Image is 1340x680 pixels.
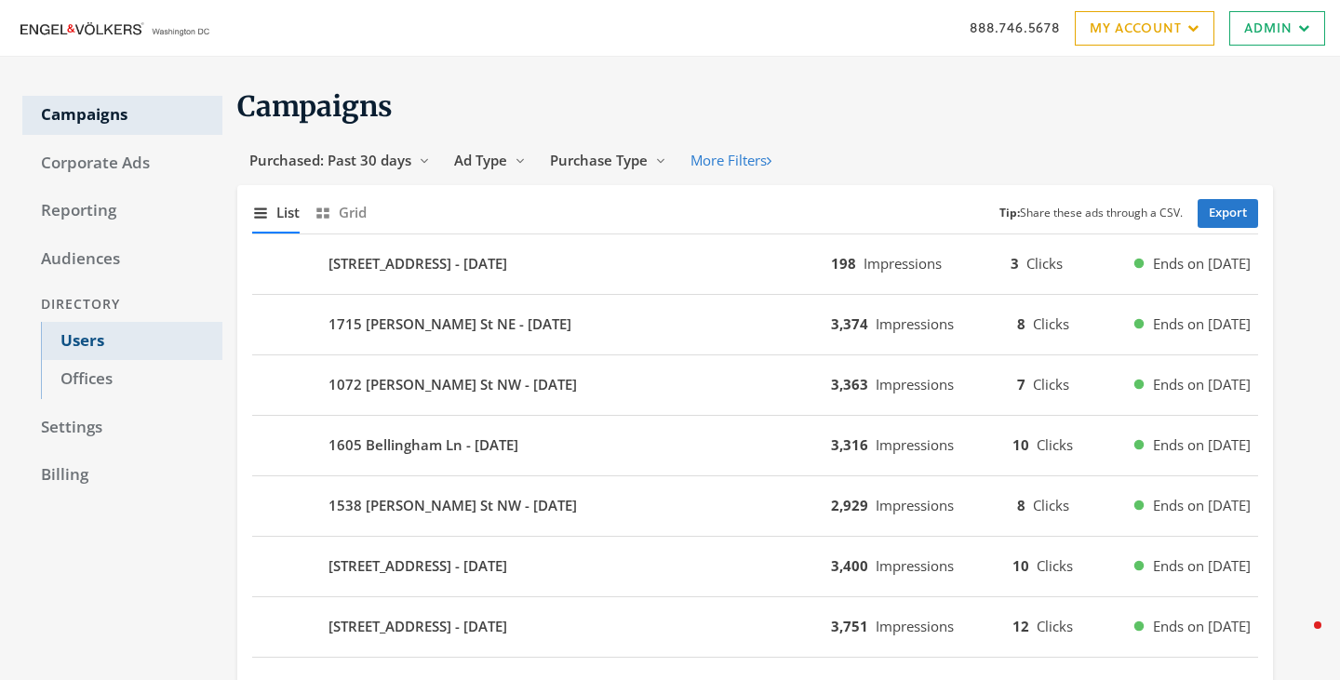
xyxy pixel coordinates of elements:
[22,408,222,447] a: Settings
[315,193,367,233] button: Grid
[876,314,954,333] span: Impressions
[252,242,1258,287] button: [STREET_ADDRESS] - [DATE]198Impressions3ClicksEnds on [DATE]
[831,314,868,333] b: 3,374
[1229,11,1325,46] a: Admin
[831,435,868,454] b: 3,316
[328,434,518,456] b: 1605 Bellingham Ln - [DATE]
[970,18,1060,37] a: 888.746.5678
[1037,556,1073,575] span: Clicks
[252,193,300,233] button: List
[15,19,220,40] img: Adwerx
[1153,616,1251,637] span: Ends on [DATE]
[831,496,868,514] b: 2,929
[1011,254,1019,273] b: 3
[328,313,571,335] b: 1715 [PERSON_NAME] St NE - [DATE]
[252,423,1258,468] button: 1605 Bellingham Ln - [DATE]3,316Impressions10ClicksEnds on [DATE]
[41,360,222,399] a: Offices
[252,302,1258,347] button: 1715 [PERSON_NAME] St NE - [DATE]3,374Impressions8ClicksEnds on [DATE]
[249,151,411,169] span: Purchased: Past 30 days
[1153,253,1251,274] span: Ends on [DATE]
[876,617,954,635] span: Impressions
[876,556,954,575] span: Impressions
[678,143,784,178] button: More Filters
[1153,313,1251,335] span: Ends on [DATE]
[1012,617,1029,635] b: 12
[1153,555,1251,577] span: Ends on [DATE]
[999,205,1020,220] b: Tip:
[831,617,868,635] b: 3,751
[864,254,942,273] span: Impressions
[1012,435,1029,454] b: 10
[1017,314,1025,333] b: 8
[1277,617,1321,661] iframe: Intercom live chat
[1017,375,1025,393] b: 7
[1153,495,1251,516] span: Ends on [DATE]
[550,151,648,169] span: Purchase Type
[1026,254,1063,273] span: Clicks
[328,374,577,395] b: 1072 [PERSON_NAME] St NW - [DATE]
[1033,375,1069,393] span: Clicks
[1012,556,1029,575] b: 10
[252,605,1258,649] button: [STREET_ADDRESS] - [DATE]3,751Impressions12ClicksEnds on [DATE]
[1198,199,1258,228] a: Export
[1033,496,1069,514] span: Clicks
[328,555,507,577] b: [STREET_ADDRESS] - [DATE]
[999,205,1183,222] small: Share these ads through a CSV.
[1017,496,1025,514] b: 8
[1033,314,1069,333] span: Clicks
[876,496,954,514] span: Impressions
[876,435,954,454] span: Impressions
[252,484,1258,528] button: 1538 [PERSON_NAME] St NW - [DATE]2,929Impressions8ClicksEnds on [DATE]
[276,202,300,223] span: List
[538,143,678,178] button: Purchase Type
[831,375,868,393] b: 3,363
[339,202,367,223] span: Grid
[328,616,507,637] b: [STREET_ADDRESS] - [DATE]
[22,96,222,135] a: Campaigns
[1075,11,1214,46] a: My Account
[22,456,222,495] a: Billing
[328,495,577,516] b: 1538 [PERSON_NAME] St NW - [DATE]
[22,192,222,231] a: Reporting
[41,322,222,361] a: Users
[831,254,856,273] b: 198
[22,240,222,279] a: Audiences
[876,375,954,393] span: Impressions
[252,544,1258,589] button: [STREET_ADDRESS] - [DATE]3,400Impressions10ClicksEnds on [DATE]
[237,88,393,124] span: Campaigns
[442,143,538,178] button: Ad Type
[1153,434,1251,456] span: Ends on [DATE]
[454,151,507,169] span: Ad Type
[328,253,507,274] b: [STREET_ADDRESS] - [DATE]
[252,363,1258,407] button: 1072 [PERSON_NAME] St NW - [DATE]3,363Impressions7ClicksEnds on [DATE]
[237,143,442,178] button: Purchased: Past 30 days
[22,287,222,322] div: Directory
[1037,617,1073,635] span: Clicks
[831,556,868,575] b: 3,400
[1153,374,1251,395] span: Ends on [DATE]
[22,144,222,183] a: Corporate Ads
[1037,435,1073,454] span: Clicks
